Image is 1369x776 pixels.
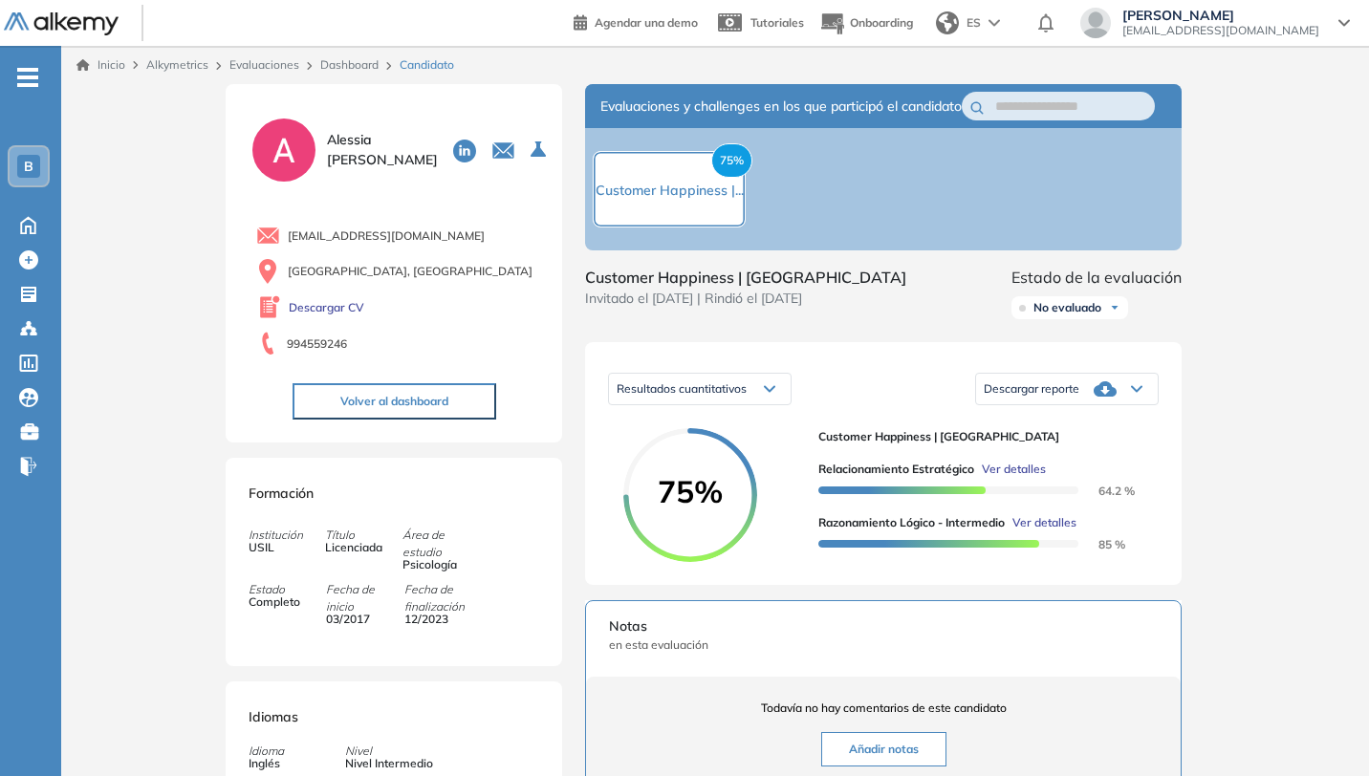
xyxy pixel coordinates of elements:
span: Resultados cuantitativos [617,381,747,396]
span: Ver detalles [982,461,1046,478]
span: Completo [249,593,314,611]
span: 12/2023 [404,611,469,628]
button: Seleccione la evaluación activa [523,133,557,167]
span: Inglés [249,755,284,772]
span: [PERSON_NAME] [1122,8,1319,23]
div: Widget de chat [1273,684,1369,776]
span: Fecha de inicio [326,581,402,615]
span: Customer Happiness |... [596,182,744,199]
span: Descargar reporte [984,381,1079,397]
span: Todavía no hay comentarios de este candidato [609,700,1158,717]
button: Volver al dashboard [293,383,496,420]
span: Onboarding [850,15,913,30]
i: - [17,75,38,79]
a: Descargar CV [289,299,364,316]
span: Fecha de finalización [404,581,481,615]
span: Customer Happiness | [GEOGRAPHIC_DATA] [585,266,906,289]
span: ES [967,14,981,32]
a: Evaluaciones [229,57,299,72]
button: Añadir notas [821,732,946,766]
span: Razonamiento Lógico - Intermedio [818,514,1005,531]
span: 994559246 [287,335,347,353]
span: 03/2017 [326,611,391,628]
span: Alkymetrics [146,57,208,72]
iframe: Chat Widget [1273,684,1369,776]
span: 64.2 % [1076,484,1135,498]
a: Dashboard [320,57,379,72]
span: 75% [623,476,757,507]
span: Nivel Intermedio [345,755,433,772]
span: Agendar una demo [595,15,698,30]
img: Logo [4,12,119,36]
span: Customer Happiness | [GEOGRAPHIC_DATA] [818,428,1143,445]
span: Invitado el [DATE] | Rindió el [DATE] [585,289,906,309]
span: USIL [249,539,314,556]
span: Evaluaciones y challenges en los que participó el candidato [600,97,962,117]
span: Título [325,527,402,544]
a: Inicio [76,56,125,74]
span: Idiomas [249,708,298,725]
span: No evaluado [1033,300,1101,315]
span: Alessia [PERSON_NAME] [327,130,438,170]
span: Idioma [249,743,284,760]
span: Tutoriales [750,15,804,30]
span: [EMAIL_ADDRESS][DOMAIN_NAME] [1122,23,1319,38]
img: arrow [989,19,1000,27]
img: PROFILE_MENU_LOGO_USER [249,115,319,185]
img: Ícono de flecha [1109,302,1120,313]
img: world [936,11,959,34]
button: Ver detalles [974,461,1046,478]
span: [GEOGRAPHIC_DATA], [GEOGRAPHIC_DATA] [288,263,532,280]
span: Psicología [402,556,467,573]
span: B [24,159,33,174]
span: 75% [711,143,752,178]
span: Estado [249,581,325,598]
span: Licenciada [325,539,390,556]
span: 85 % [1076,537,1125,551]
span: Nivel [345,743,433,760]
span: Relacionamiento Estratégico [818,461,974,478]
span: Formación [249,485,314,502]
span: Ver detalles [1012,514,1076,531]
span: [EMAIL_ADDRESS][DOMAIN_NAME] [288,227,485,245]
span: Candidato [400,56,454,74]
span: Notas [609,616,1158,636]
button: Onboarding [819,3,913,44]
span: en esta evaluación [609,636,1158,654]
span: Estado de la evaluación [1011,266,1182,289]
a: Agendar una demo [574,10,698,32]
button: Ver detalles [1005,514,1076,531]
span: Institución [249,527,325,544]
span: Área de estudio [402,527,479,561]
